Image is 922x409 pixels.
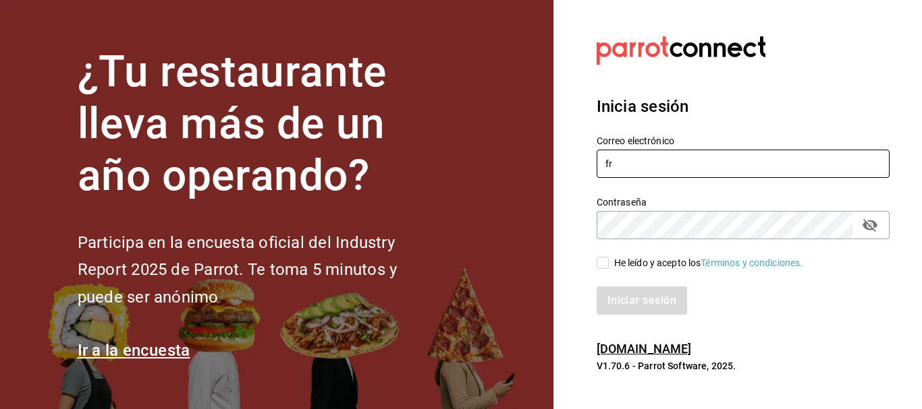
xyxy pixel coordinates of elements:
input: Ingresa tu correo electrónico [597,150,890,178]
label: Correo electrónico [597,136,890,146]
h3: Inicia sesión [597,94,890,119]
p: V1.70.6 - Parrot Software, 2025. [597,359,890,373]
label: Contraseña [597,197,890,207]
a: Ir a la encuesta [78,341,190,360]
h2: Participa en la encuesta oficial del Industry Report 2025 de Parrot. Te toma 5 minutos y puede se... [78,229,442,311]
a: [DOMAIN_NAME] [597,342,692,356]
button: passwordField [859,214,882,237]
a: Términos y condiciones. [701,257,803,268]
div: He leído y acepto los [614,256,803,270]
h1: ¿Tu restaurante lleva más de un año operando? [78,46,442,201]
